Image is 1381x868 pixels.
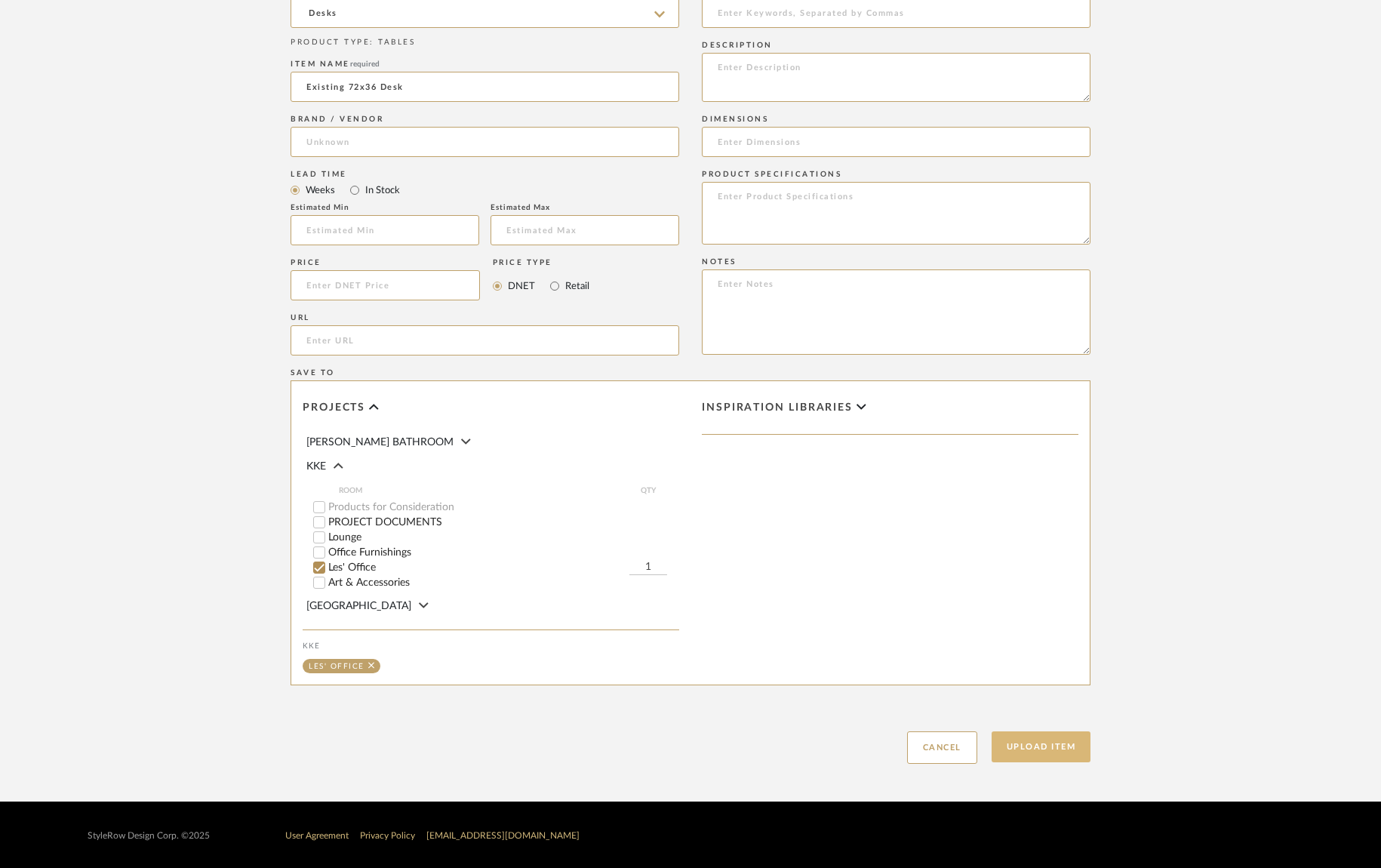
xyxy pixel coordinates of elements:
[303,642,679,651] div: KKE
[291,270,480,300] input: Enter DNET Price
[328,577,679,588] label: Art & Accessories
[328,562,629,573] label: Les' Office
[291,115,679,124] div: Brand / Vendor
[291,203,479,212] div: Estimated Min
[306,461,326,472] span: KKE
[309,663,364,670] div: Les' Office
[491,203,679,212] div: Estimated Max
[328,532,679,543] label: Lounge
[493,258,589,267] div: Price Type
[702,257,1090,266] div: Notes
[291,313,679,322] div: URL
[364,182,400,199] label: In Stock
[303,402,365,414] span: Projects
[702,115,1090,124] div: Dimensions
[702,41,1090,50] div: Description
[304,182,335,199] label: Weeks
[350,60,380,68] span: required
[291,127,679,157] input: Unknown
[328,517,679,528] label: PROJECT DOCUMENTS
[564,278,589,294] label: Retail
[291,368,1090,377] div: Save To
[702,170,1090,179] div: Product Specifications
[491,215,679,245] input: Estimated Max
[291,258,480,267] div: Price
[493,270,589,300] mat-radio-group: Select price type
[702,402,853,414] span: Inspiration libraries
[291,72,679,102] input: Enter Name
[506,278,535,294] label: DNET
[629,485,667,497] span: QTY
[291,325,679,356] input: Enter URL
[285,831,349,840] a: User Agreement
[306,437,454,448] span: [PERSON_NAME] BATHROOM
[907,731,977,764] button: Cancel
[88,830,210,842] div: StyleRow Design Corp. ©2025
[306,601,411,611] span: [GEOGRAPHIC_DATA]
[291,60,679,69] div: Item name
[291,180,679,199] mat-radio-group: Select item type
[291,37,679,48] div: PRODUCT TYPE
[291,215,479,245] input: Estimated Min
[339,485,629,497] span: ROOM
[992,731,1091,762] button: Upload Item
[426,831,580,840] a: [EMAIL_ADDRESS][DOMAIN_NAME]
[702,127,1090,157] input: Enter Dimensions
[370,38,415,46] span: : TABLES
[360,831,415,840] a: Privacy Policy
[291,170,679,179] div: Lead Time
[328,547,679,558] label: Office Furnishings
